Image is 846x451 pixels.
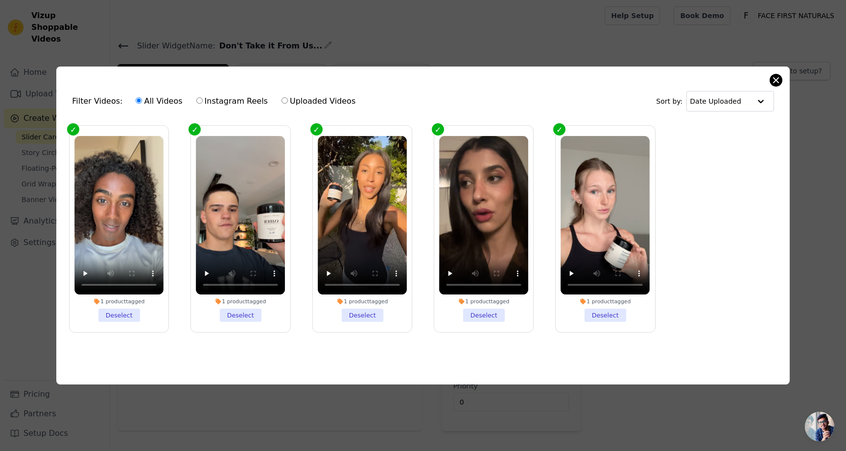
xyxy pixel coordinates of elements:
button: Close modal [770,74,782,86]
label: Uploaded Videos [281,95,356,108]
label: All Videos [135,95,183,108]
div: 1 product tagged [318,298,407,305]
div: 1 product tagged [439,298,528,305]
div: 1 product tagged [196,298,285,305]
div: Open chat [805,412,834,441]
div: 1 product tagged [561,298,650,305]
div: 1 product tagged [74,298,164,305]
div: Sort by: [656,91,774,112]
div: Filter Videos: [72,90,361,113]
label: Instagram Reels [196,95,268,108]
